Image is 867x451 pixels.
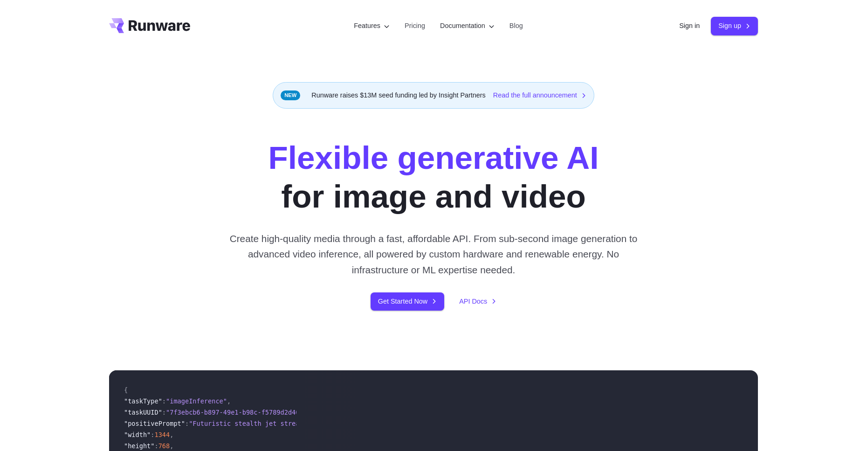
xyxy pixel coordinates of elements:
a: Sign up [711,17,758,35]
span: "height" [124,442,154,450]
div: Runware raises $13M seed funding led by Insight Partners [273,82,594,109]
span: : [162,397,166,405]
h1: for image and video [268,139,599,216]
span: : [151,431,154,438]
p: Create high-quality media through a fast, affordable API. From sub-second image generation to adv... [226,231,641,278]
span: "positivePrompt" [124,420,185,427]
span: : [154,442,158,450]
a: Get Started Now [371,292,444,311]
a: Go to / [109,18,190,33]
span: , [170,442,173,450]
span: : [162,409,166,416]
span: { [124,386,128,394]
a: Blog [509,21,523,31]
span: "width" [124,431,151,438]
span: , [227,397,231,405]
a: Read the full announcement [493,90,586,101]
label: Features [354,21,390,31]
span: , [170,431,173,438]
a: Pricing [405,21,425,31]
label: Documentation [440,21,495,31]
strong: Flexible generative AI [268,139,599,176]
span: : [185,420,189,427]
span: "Futuristic stealth jet streaking through a neon-lit cityscape with glowing purple exhaust" [189,420,536,427]
span: "imageInference" [166,397,227,405]
a: Sign in [679,21,700,31]
span: "7f3ebcb6-b897-49e1-b98c-f5789d2d40d7" [166,409,311,416]
span: "taskUUID" [124,409,162,416]
span: 768 [158,442,170,450]
span: "taskType" [124,397,162,405]
span: 1344 [154,431,170,438]
a: API Docs [459,296,496,307]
